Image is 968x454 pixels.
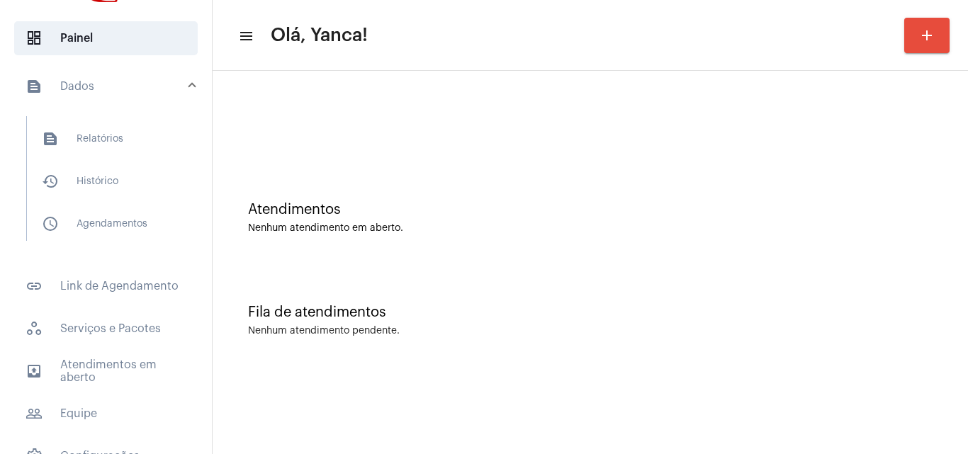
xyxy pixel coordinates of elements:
[26,405,43,422] mat-icon: sidenav icon
[248,326,400,336] div: Nenhum atendimento pendente.
[14,312,198,346] span: Serviços e Pacotes
[14,269,198,303] span: Link de Agendamento
[42,130,59,147] mat-icon: sidenav icon
[918,27,935,44] mat-icon: add
[26,30,43,47] span: sidenav icon
[248,223,933,234] div: Nenhum atendimento em aberto.
[248,202,933,217] div: Atendimentos
[30,122,180,156] span: Relatórios
[26,363,43,380] mat-icon: sidenav icon
[14,397,198,431] span: Equipe
[30,164,180,198] span: Histórico
[248,305,933,320] div: Fila de atendimentos
[271,24,368,47] span: Olá, Yanca!
[14,21,198,55] span: Painel
[42,215,59,232] mat-icon: sidenav icon
[9,64,212,109] mat-expansion-panel-header: sidenav iconDados
[26,78,43,95] mat-icon: sidenav icon
[9,109,212,261] div: sidenav iconDados
[26,78,189,95] mat-panel-title: Dados
[42,173,59,190] mat-icon: sidenav icon
[30,207,180,241] span: Agendamentos
[26,320,43,337] span: sidenav icon
[238,28,252,45] mat-icon: sidenav icon
[14,354,198,388] span: Atendimentos em aberto
[26,278,43,295] mat-icon: sidenav icon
